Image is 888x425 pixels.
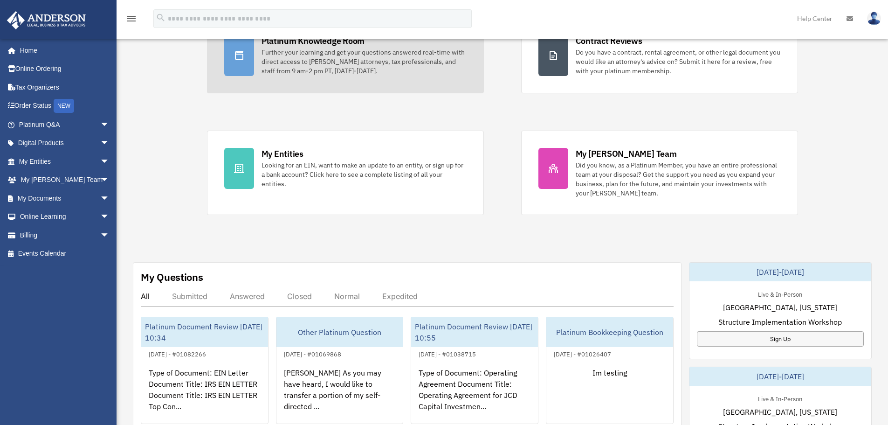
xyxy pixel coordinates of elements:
[576,35,642,47] div: Contract Reviews
[521,131,798,215] a: My [PERSON_NAME] Team Did you know, as a Platinum Member, you have an entire professional team at...
[521,18,798,93] a: Contract Reviews Do you have a contract, rental agreement, or other legal document you would like...
[7,189,124,208] a: My Documentsarrow_drop_down
[576,160,781,198] div: Did you know, as a Platinum Member, you have an entire professional team at your disposal? Get th...
[689,263,871,281] div: [DATE]-[DATE]
[100,208,119,227] span: arrow_drop_down
[7,208,124,226] a: Online Learningarrow_drop_down
[141,292,150,301] div: All
[262,48,467,76] div: Further your learning and get your questions answered real-time with direct access to [PERSON_NAM...
[126,16,137,24] a: menu
[207,131,484,215] a: My Entities Looking for an EIN, want to make an update to an entity, or sign up for a bank accoun...
[7,97,124,116] a: Order StatusNEW
[7,134,124,153] a: Digital Productsarrow_drop_down
[172,292,207,301] div: Submitted
[141,317,268,424] a: Platinum Document Review [DATE] 10:34[DATE] - #01082266Type of Document: EIN Letter Document Titl...
[546,317,673,347] div: Platinum Bookkeeping Question
[750,289,810,299] div: Live & In-Person
[382,292,418,301] div: Expedited
[276,348,349,358] div: [DATE] - #01069868
[576,48,781,76] div: Do you have a contract, rental agreement, or other legal document you would like an attorney's ad...
[411,348,483,358] div: [DATE] - #01038715
[207,18,484,93] a: Platinum Knowledge Room Further your learning and get your questions answered real-time with dire...
[276,317,403,347] div: Other Platinum Question
[100,226,119,245] span: arrow_drop_down
[100,152,119,171] span: arrow_drop_down
[750,393,810,403] div: Live & In-Person
[54,99,74,113] div: NEW
[867,12,881,25] img: User Pic
[697,331,864,347] a: Sign Up
[7,152,124,171] a: My Entitiesarrow_drop_down
[287,292,312,301] div: Closed
[689,367,871,386] div: [DATE]-[DATE]
[4,11,89,29] img: Anderson Advisors Platinum Portal
[262,35,365,47] div: Platinum Knowledge Room
[276,317,404,424] a: Other Platinum Question[DATE] - #01069868[PERSON_NAME] As you may have heard, I would like to tra...
[7,171,124,189] a: My [PERSON_NAME] Teamarrow_drop_down
[7,226,124,244] a: Billingarrow_drop_down
[230,292,265,301] div: Answered
[126,13,137,24] i: menu
[723,302,837,313] span: [GEOGRAPHIC_DATA], [US_STATE]
[7,78,124,97] a: Tax Organizers
[576,148,677,160] div: My [PERSON_NAME] Team
[100,171,119,190] span: arrow_drop_down
[156,13,166,23] i: search
[723,406,837,418] span: [GEOGRAPHIC_DATA], [US_STATE]
[546,317,674,424] a: Platinum Bookkeeping Question[DATE] - #01026407Im testing
[141,270,203,284] div: My Questions
[411,317,538,347] div: Platinum Document Review [DATE] 10:55
[262,148,303,160] div: My Entities
[7,115,124,134] a: Platinum Q&Aarrow_drop_down
[141,348,213,358] div: [DATE] - #01082266
[334,292,360,301] div: Normal
[546,348,619,358] div: [DATE] - #01026407
[7,60,124,78] a: Online Ordering
[100,189,119,208] span: arrow_drop_down
[100,115,119,134] span: arrow_drop_down
[100,134,119,153] span: arrow_drop_down
[141,317,268,347] div: Platinum Document Review [DATE] 10:34
[7,41,119,60] a: Home
[7,244,124,263] a: Events Calendar
[718,316,842,327] span: Structure Implementation Workshop
[262,160,467,188] div: Looking for an EIN, want to make an update to an entity, or sign up for a bank account? Click her...
[411,317,538,424] a: Platinum Document Review [DATE] 10:55[DATE] - #01038715Type of Document: Operating Agreement Docu...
